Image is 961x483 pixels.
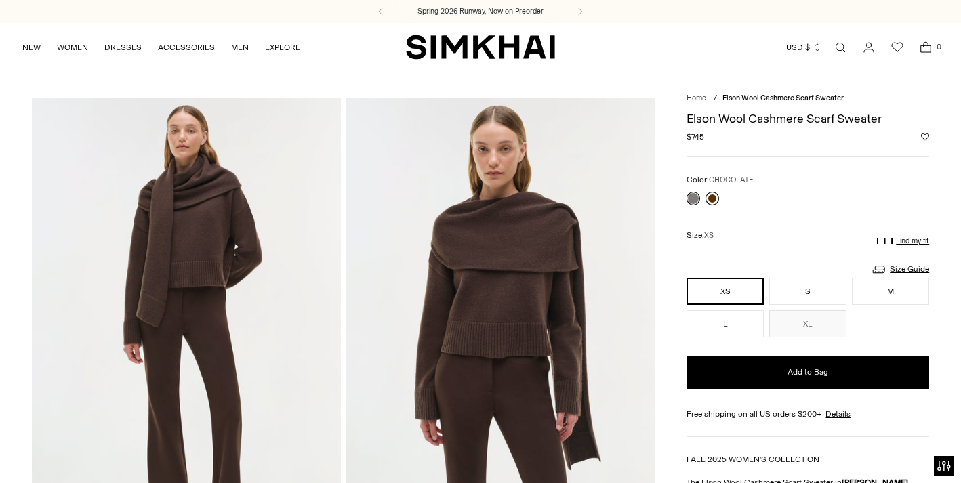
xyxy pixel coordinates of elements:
button: M [852,278,929,305]
button: XS [687,278,764,305]
a: DRESSES [104,33,142,62]
iframe: Sign Up via Text for Offers [11,432,136,472]
button: Add to Wishlist [921,133,929,141]
a: SIMKHAI [406,34,555,60]
h1: Elson Wool Cashmere Scarf Sweater [687,112,929,125]
div: Free shipping on all US orders $200+ [687,408,929,420]
button: USD $ [786,33,822,62]
a: FALL 2025 WOMEN'S COLLECTION [687,455,819,464]
span: CHOCOLATE [709,175,753,184]
a: Size Guide [871,261,929,278]
a: Go to the account page [855,34,882,61]
button: S [769,278,846,305]
span: $745 [687,131,704,143]
button: Add to Bag [687,356,929,389]
a: Open cart modal [912,34,939,61]
span: Elson Wool Cashmere Scarf Sweater [722,93,844,102]
a: Wishlist [884,34,911,61]
a: ACCESSORIES [158,33,215,62]
span: 0 [933,41,945,53]
a: MEN [231,33,249,62]
a: Open search modal [827,34,854,61]
button: XL [769,310,846,337]
a: EXPLORE [265,33,300,62]
a: NEW [22,33,41,62]
a: Spring 2026 Runway, Now on Preorder [417,6,544,17]
span: XS [704,231,714,240]
span: Add to Bag [788,366,828,378]
a: Details [825,408,851,420]
label: Size: [687,229,714,242]
div: / [714,93,717,104]
a: WOMEN [57,33,88,62]
button: L [687,310,764,337]
nav: breadcrumbs [687,93,929,104]
a: Home [687,93,706,102]
label: Color: [687,173,753,186]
